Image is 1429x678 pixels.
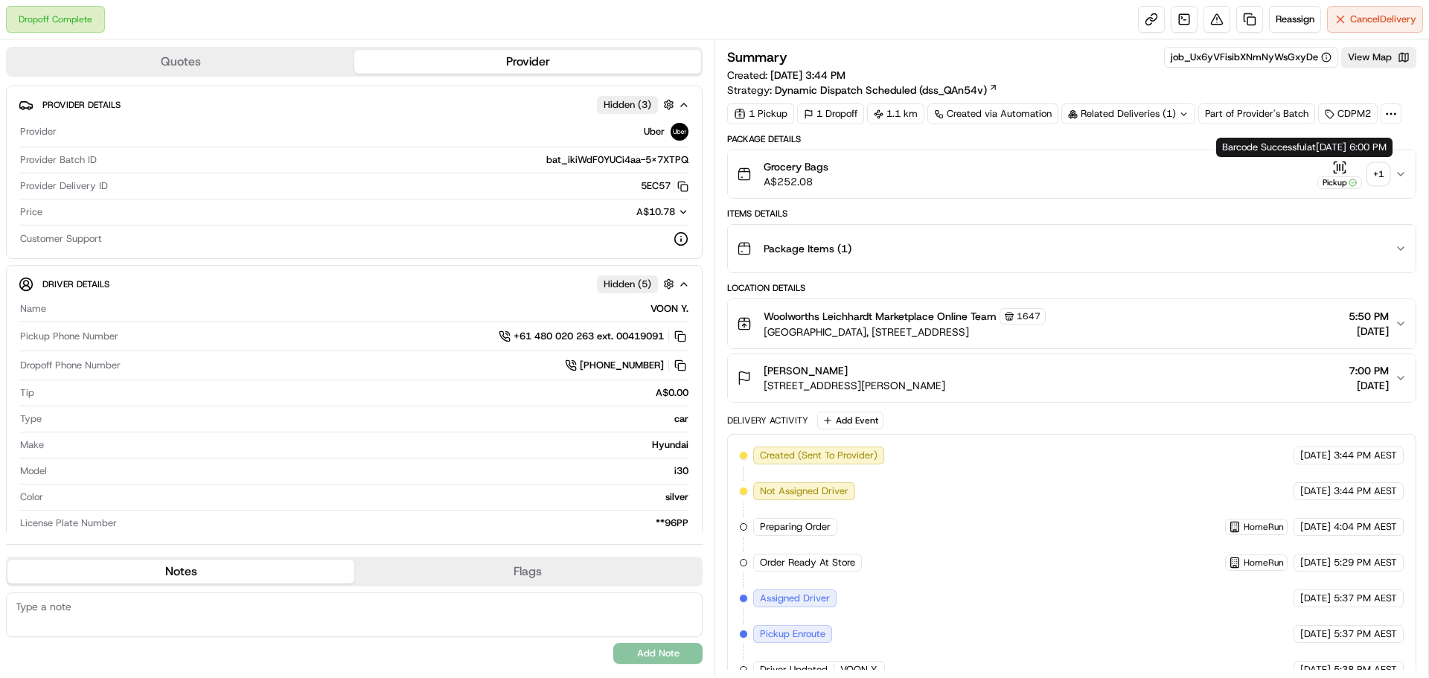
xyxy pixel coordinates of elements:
[20,179,108,193] span: Provider Delivery ID
[644,125,665,138] span: Uber
[641,179,688,193] button: 5EC57
[1171,51,1332,64] button: job_Ux6yVFisibXNmNyWsGxyDe
[597,95,678,114] button: Hidden (3)
[1017,310,1040,322] span: 1647
[20,232,102,246] span: Customer Support
[1300,663,1331,677] span: [DATE]
[20,490,43,504] span: Color
[1317,160,1389,189] button: Pickup+1
[1334,663,1397,677] span: 5:38 PM AEST
[636,205,675,218] span: A$10.78
[727,208,1416,220] div: Items Details
[42,99,121,111] span: Provider Details
[1300,449,1331,462] span: [DATE]
[728,150,1416,198] button: Grocery BagsA$252.08Pickup+1
[49,490,688,504] div: silver
[48,412,688,426] div: car
[1216,138,1393,157] div: Barcode Successful
[7,50,354,74] button: Quotes
[1276,13,1314,26] span: Reassign
[1334,449,1397,462] span: 3:44 PM AEST
[728,299,1416,348] button: Woolworths Leichhardt Marketplace Online Team1647[GEOGRAPHIC_DATA], [STREET_ADDRESS]5:50 PM[DATE]
[20,205,42,219] span: Price
[1244,521,1284,533] span: HomeRun
[53,464,688,478] div: i30
[1349,324,1389,339] span: [DATE]
[1269,6,1321,33] button: Reassign
[514,330,664,343] span: +61 480 020 263 ext. 00419091
[728,354,1416,402] button: [PERSON_NAME][STREET_ADDRESS][PERSON_NAME]7:00 PM[DATE]
[1317,176,1362,189] div: Pickup
[1349,378,1389,393] span: [DATE]
[20,302,46,316] span: Name
[727,282,1416,294] div: Location Details
[867,103,924,124] div: 1.1 km
[727,133,1416,145] div: Package Details
[546,153,688,167] span: bat_ikiWdF0YUCi4aa-5x7XTPQ
[604,278,651,291] span: Hidden ( 5 )
[19,272,690,296] button: Driver DetailsHidden (5)
[20,517,117,530] span: License Plate Number
[1341,47,1416,68] button: View Map
[1244,557,1284,569] span: HomeRun
[1318,103,1378,124] div: CDPM2
[728,225,1416,272] button: Package Items (1)
[19,92,690,117] button: Provider DetailsHidden (3)
[1334,484,1397,498] span: 3:44 PM AEST
[20,330,118,343] span: Pickup Phone Number
[354,560,701,583] button: Flags
[760,556,855,569] span: Order Ready At Store
[7,560,354,583] button: Notes
[760,484,848,498] span: Not Assigned Driver
[1307,141,1387,153] span: at [DATE] 6:00 PM
[770,68,845,82] span: [DATE] 3:44 PM
[1300,520,1331,534] span: [DATE]
[40,386,688,400] div: A$0.00
[1317,160,1362,189] button: Pickup
[775,83,998,97] a: Dynamic Dispatch Scheduled (dss_QAn54v)
[760,663,828,677] span: Driver Updated
[20,386,34,400] span: Tip
[499,328,688,345] a: +61 480 020 263 ext. 00419091
[20,464,47,478] span: Model
[557,205,688,219] button: A$10.78
[354,50,701,74] button: Provider
[1300,484,1331,498] span: [DATE]
[727,83,998,97] div: Strategy:
[20,359,121,372] span: Dropoff Phone Number
[20,412,42,426] span: Type
[764,241,851,256] span: Package Items ( 1 )
[565,357,688,374] a: [PHONE_NUMBER]
[775,83,987,97] span: Dynamic Dispatch Scheduled (dss_QAn54v)
[580,359,664,372] span: [PHONE_NUMBER]
[727,51,787,64] h3: Summary
[760,627,825,641] span: Pickup Enroute
[20,438,44,452] span: Make
[1300,556,1331,569] span: [DATE]
[797,103,864,124] div: 1 Dropoff
[20,125,57,138] span: Provider
[42,278,109,290] span: Driver Details
[1327,6,1423,33] button: CancelDelivery
[927,103,1058,124] a: Created via Automation
[764,378,945,393] span: [STREET_ADDRESS][PERSON_NAME]
[50,438,688,452] div: Hyundai
[764,363,848,378] span: [PERSON_NAME]
[727,415,808,426] div: Delivery Activity
[1349,363,1389,378] span: 7:00 PM
[1334,520,1397,534] span: 4:04 PM AEST
[1350,13,1416,26] span: Cancel Delivery
[760,520,831,534] span: Preparing Order
[20,153,97,167] span: Provider Batch ID
[604,98,651,112] span: Hidden ( 3 )
[764,174,828,189] span: A$252.08
[727,103,794,124] div: 1 Pickup
[597,275,678,293] button: Hidden (5)
[1334,556,1397,569] span: 5:29 PM AEST
[1368,164,1389,185] div: + 1
[671,123,688,141] img: uber-new-logo.jpeg
[1300,627,1331,641] span: [DATE]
